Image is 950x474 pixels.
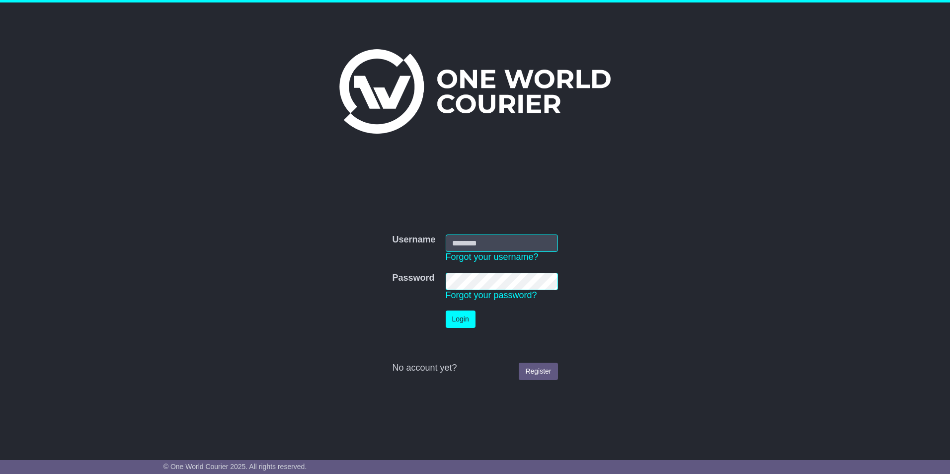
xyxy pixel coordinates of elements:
a: Forgot your password? [446,290,537,300]
a: Register [519,363,557,380]
a: Forgot your username? [446,252,539,262]
label: Password [392,273,434,284]
img: One World [339,49,611,134]
div: No account yet? [392,363,557,374]
label: Username [392,235,435,245]
button: Login [446,311,475,328]
span: © One World Courier 2025. All rights reserved. [163,463,307,471]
